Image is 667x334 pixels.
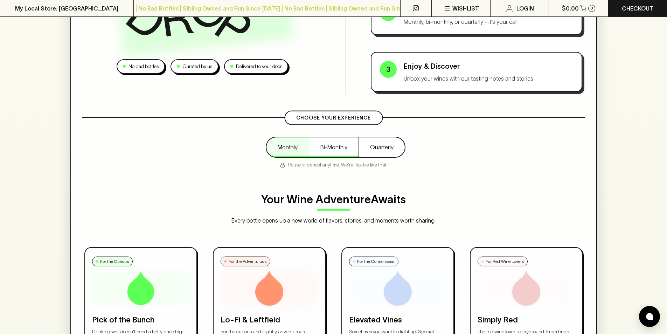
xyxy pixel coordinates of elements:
[516,4,534,13] p: Login
[590,6,593,10] p: 0
[309,137,359,157] button: Bi-Monthly
[357,258,395,265] p: For the Connoisseur
[128,63,159,70] p: No bad bottles
[371,193,406,205] span: Awaits
[380,271,415,306] img: Elevated Vines
[509,271,544,306] img: Simply Red
[252,271,287,306] img: Lo-Fi & Leftfield
[280,161,388,169] p: Pause or cancel anytime. We're flexible like that.
[380,61,397,78] div: 3
[478,314,575,326] p: Simply Red
[404,74,573,83] p: Unbox your wines with our tasting notes and stories
[92,314,189,326] p: Pick of the Bunch
[404,61,573,71] p: Enjoy & Discover
[452,4,479,13] p: Wishlist
[229,258,266,265] p: For the Adventurous
[349,314,446,326] p: Elevated Vines
[486,258,524,265] p: For Red Wine Lovers
[296,114,371,122] p: Choose Your Experience
[123,271,158,306] img: Pick of the Bunch
[261,191,406,208] p: Your Wine Adventure
[182,63,212,70] p: Curated by us
[82,216,585,225] p: Every bottle opens up a new world of flavors, stories, and moments worth sharing.
[266,137,309,157] button: Monthly
[622,4,653,13] p: Checkout
[100,258,129,265] p: For the Curious
[404,18,573,26] p: Monthly, bi-monthly, or quarterly - it's your call
[359,137,405,157] button: Quarterly
[562,4,579,13] p: $0.00
[15,4,118,13] p: My Local Store: [GEOGRAPHIC_DATA]
[646,313,653,320] img: bubble-icon
[236,63,282,70] p: Delivered to your door
[221,314,318,326] p: Lo-Fi & Leftfield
